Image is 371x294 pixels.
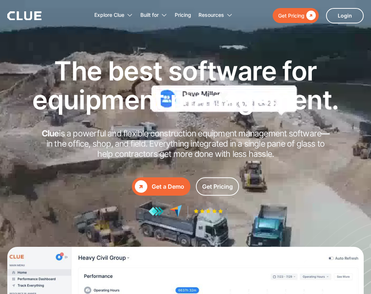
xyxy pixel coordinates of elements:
div: Explore Clue [94,4,124,27]
div: Get Pricing [202,182,233,191]
div: Built for [140,4,159,27]
a: Login [326,8,364,23]
iframe: Chat Widget [334,259,371,294]
a: Get Pricing [273,8,319,23]
div:  [304,11,316,20]
a: Get Pricing [196,177,239,196]
img: Five-star rating icon [194,209,223,214]
div: Built for [140,4,167,27]
a: Get a Demo [132,177,190,196]
a: Pricing [175,4,191,27]
strong: — [321,128,329,139]
div:  [135,180,147,193]
div: Resources [198,4,233,27]
img: reviews at getapp [148,207,164,216]
h1: The best software for equipment management. [21,56,350,114]
img: reviews at capterra [169,205,182,218]
div: Get Pricing [278,11,304,20]
div: Explore Clue [94,4,133,27]
strong: Clue [42,128,59,139]
h2: is a powerful and flexible construction equipment management software in the office, shop, and fi... [39,129,332,159]
div: Get a Demo [152,182,184,191]
div: Resources [198,4,224,27]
